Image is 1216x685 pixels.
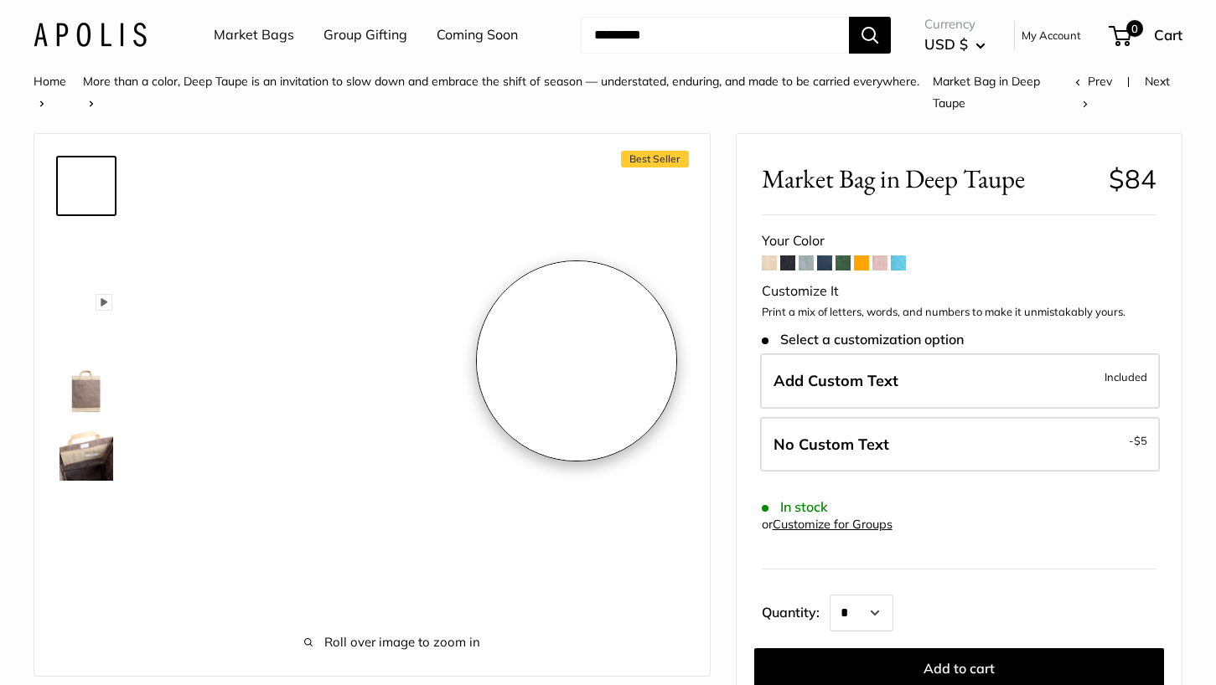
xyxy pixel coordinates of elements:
span: Currency [924,13,986,36]
span: USD $ [924,35,968,53]
span: Market Bag in Deep Taupe [933,74,1040,111]
a: Prev [1075,74,1112,89]
button: USD $ [924,31,986,58]
a: Market Bag in Deep Taupe [56,491,116,551]
nav: Breadcrumb [34,70,1075,114]
a: Coming Soon [437,23,518,48]
a: Market Bags [214,23,294,48]
label: Quantity: [762,590,830,631]
a: Home [34,74,66,89]
a: My Account [1022,25,1081,45]
span: Add Custom Text [774,371,898,390]
div: or [762,513,893,536]
a: 0 Cart [1110,22,1182,49]
a: Market Bag in Deep Taupe [56,424,116,484]
a: Market Bag in Deep Taupe [56,156,116,216]
span: In stock [762,499,828,515]
input: Search... [581,17,849,54]
span: Included [1105,367,1147,387]
label: Leave Blank [760,417,1160,472]
span: Market Bag in Deep Taupe [762,163,1096,194]
span: Best Seller [621,151,689,167]
span: Roll over image to zoom in [168,631,617,654]
span: No Custom Text [774,435,889,454]
button: Search [849,17,891,54]
a: Market Bag in Deep Taupe [56,290,116,350]
img: Market Bag in Deep Taupe [60,427,113,481]
span: $84 [1109,162,1156,195]
img: Market Bag in Deep Taupe [60,360,113,414]
div: Customize It [762,279,1156,304]
span: $5 [1134,434,1147,447]
a: Market Bag in Deep Taupe [56,223,116,283]
div: Your Color [762,229,1156,254]
span: - [1129,430,1147,451]
a: Market Bag in Deep Taupe [56,357,116,417]
span: Select a customization option [762,332,964,348]
label: Add Custom Text [760,353,1160,409]
a: Customize for Groups [773,517,893,532]
img: Apolis [34,23,147,47]
span: Cart [1154,26,1182,44]
a: Group Gifting [323,23,407,48]
p: Print a mix of letters, words, and numbers to make it unmistakably yours. [762,304,1156,321]
a: More than a color, Deep Taupe is an invitation to slow down and embrace the shift of season — und... [83,74,919,89]
span: 0 [1126,20,1143,37]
